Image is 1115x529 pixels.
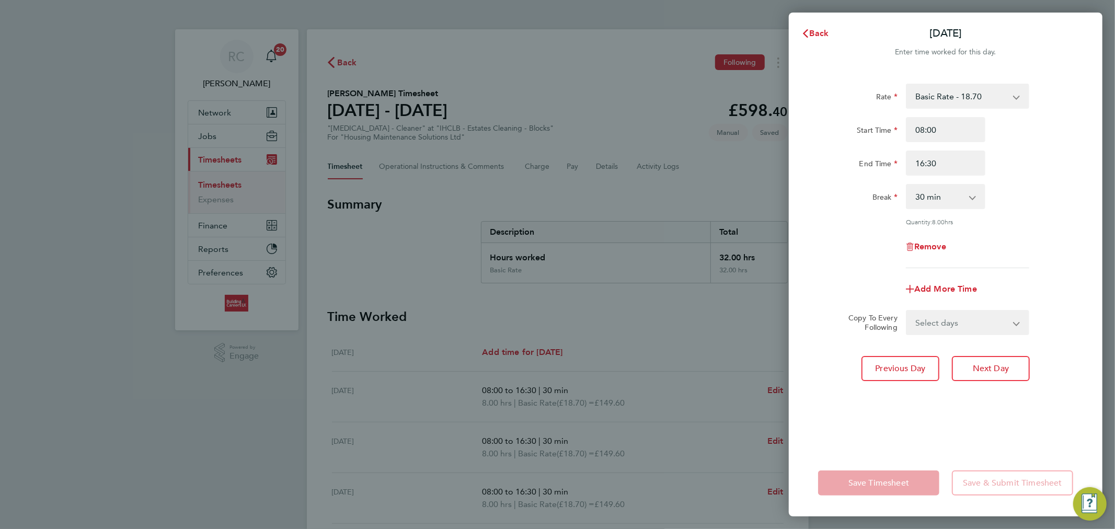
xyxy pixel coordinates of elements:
[810,28,829,38] span: Back
[872,192,898,205] label: Break
[1073,487,1107,521] button: Engage Resource Center
[791,23,840,44] button: Back
[932,217,945,226] span: 8.00
[929,26,962,41] p: [DATE]
[906,151,985,176] input: E.g. 18:00
[906,285,977,293] button: Add More Time
[952,356,1030,381] button: Next Day
[906,217,1029,226] div: Quantity: hrs
[906,117,985,142] input: E.g. 08:00
[861,356,939,381] button: Previous Day
[789,46,1102,59] div: Enter time worked for this day.
[914,241,946,251] span: Remove
[876,92,898,105] label: Rate
[840,313,898,332] label: Copy To Every Following
[914,284,977,294] span: Add More Time
[876,363,926,374] span: Previous Day
[906,243,946,251] button: Remove
[857,125,898,138] label: Start Time
[973,363,1009,374] span: Next Day
[859,159,898,171] label: End Time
